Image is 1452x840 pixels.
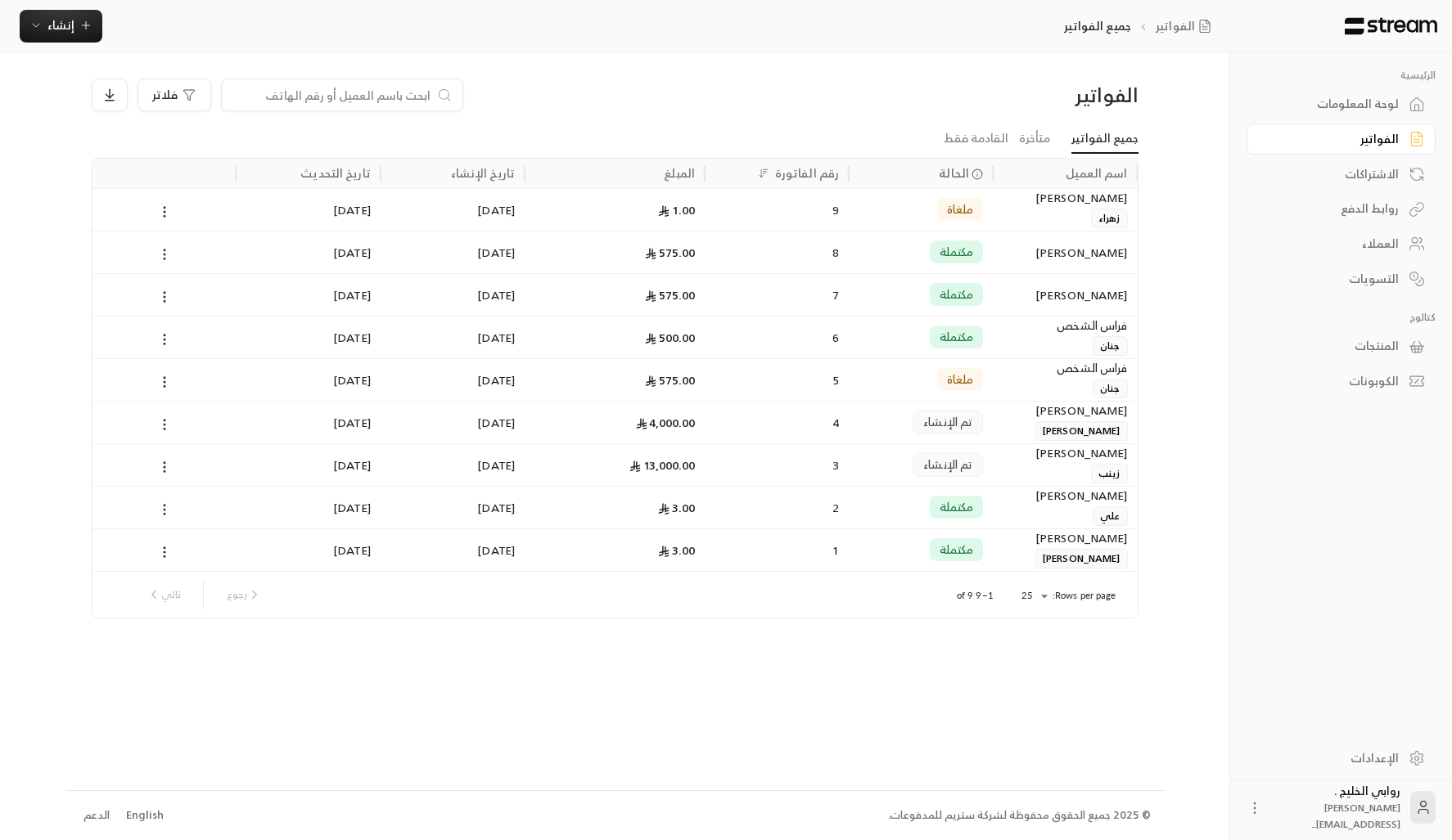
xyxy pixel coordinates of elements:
div: [PERSON_NAME] [1003,231,1127,273]
span: زينب [1091,464,1128,483]
a: متأخرة [1019,124,1050,153]
div: الاشتراكات [1267,166,1399,182]
div: روابي الخليج . [1273,783,1400,832]
div: [PERSON_NAME] [1003,487,1127,505]
span: مكتملة [940,541,974,558]
div: [DATE] [246,317,371,358]
a: الدعم [79,801,115,830]
img: Logo [1343,17,1439,35]
a: الاشتراكات [1247,158,1436,190]
div: English [126,807,164,824]
a: الإعدادات [1247,742,1436,774]
a: الفواتير [1156,18,1218,34]
a: جميع الفواتير [1071,124,1139,154]
div: [DATE] [390,444,515,486]
span: مكتملة [940,329,974,345]
span: جنان [1093,336,1128,356]
div: العملاء [1267,236,1399,252]
div: فراس الشخص [1003,317,1127,335]
div: تاريخ التحديث [300,163,371,183]
div: [DATE] [246,231,371,273]
span: تم الإنشاء [923,414,972,430]
div: [DATE] [246,487,371,528]
p: الرئيسية [1247,69,1436,82]
button: Sort [754,164,773,183]
a: المنتجات [1247,330,1436,362]
p: 1–9 of 9 [957,589,994,602]
span: زهراء [1091,209,1128,228]
div: [PERSON_NAME] [1003,444,1127,462]
a: روابط الدفع [1247,193,1436,225]
a: التسويات [1247,263,1436,294]
div: 3.00 [534,529,695,571]
div: 8 [715,231,839,273]
div: الفواتير [1267,131,1399,147]
button: فلاتر [138,79,211,111]
div: [DATE] [390,274,515,316]
p: جميع الفواتير [1064,18,1131,34]
span: مكتملة [940,286,974,303]
p: كتالوج [1247,311,1436,324]
span: ملغاة [947,201,974,218]
div: الإعدادات [1267,750,1399,766]
div: 7 [715,274,839,316]
span: الحالة [939,164,969,182]
div: روابط الدفع [1267,200,1399,217]
div: 575.00 [534,231,695,273]
div: [DATE] [246,274,371,316]
div: [DATE] [246,444,371,486]
input: ابحث باسم العميل أو رقم الهاتف [232,86,431,104]
div: 4,000.00 [534,402,695,443]
div: 13,000.00 [534,444,695,486]
a: العملاء [1247,228,1436,260]
a: لوحة المعلومات [1247,88,1436,120]
div: [DATE] [246,359,371,401]
div: 575.00 [534,359,695,401]
span: ملغاة [947,371,974,388]
div: [PERSON_NAME] [1003,402,1127,420]
p: Rows per page: [1053,589,1116,602]
div: 9 [715,189,839,231]
div: رقم الفاتورة [775,163,839,183]
span: [PERSON_NAME] [1035,421,1128,441]
div: فراس الشخص [1003,359,1127,377]
a: القادمة فقط [944,124,1008,153]
span: مكتملة [940,244,974,260]
span: علي [1093,506,1127,526]
div: [DATE] [246,529,371,571]
div: 3 [715,444,839,486]
div: 1 [715,529,839,571]
div: [DATE] [246,402,371,443]
div: 6 [715,317,839,358]
div: التسويات [1267,271,1399,287]
div: [PERSON_NAME] [1003,189,1127,207]
div: © 2025 جميع الحقوق محفوظة لشركة ستريم للمدفوعات. [888,807,1151,824]
div: اسم العميل [1066,163,1127,183]
span: إنشاء [47,15,74,35]
div: المبلغ [664,163,695,183]
a: الكوبونات [1247,366,1436,398]
div: [DATE] [390,231,515,273]
div: [DATE] [246,189,371,231]
a: الفواتير [1247,124,1436,155]
div: 2 [715,487,839,528]
div: [DATE] [390,402,515,443]
div: 1.00 [534,189,695,231]
span: فلاتر [152,89,178,101]
div: [DATE] [390,359,515,401]
span: تم الإنشاء [923,456,972,473]
div: 5 [715,359,839,401]
div: 500.00 [534,317,695,358]
div: [DATE] [390,189,515,231]
div: 3.00 [534,487,695,528]
div: [PERSON_NAME] [1003,529,1127,547]
div: 4 [715,402,839,443]
div: لوحة المعلومات [1267,96,1399,112]
div: 575.00 [534,274,695,316]
span: مكتملة [940,499,974,515]
div: تاريخ الإنشاء [451,163,515,183]
div: الكوبونات [1267,373,1399,389]
button: إنشاء [20,10,102,43]
div: 25 [1013,586,1053,606]
div: الفواتير [888,82,1138,108]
